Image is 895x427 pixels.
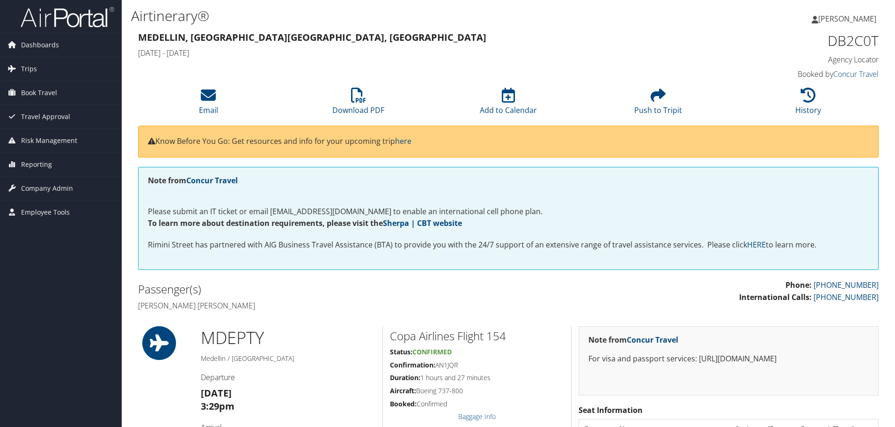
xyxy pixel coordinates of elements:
img: airportal-logo.png [21,6,114,28]
strong: Booked: [390,399,417,408]
span: Confirmed [412,347,452,356]
strong: Seat Information [579,405,643,415]
h2: Copa Airlines Flight 154 [390,328,564,344]
h4: Departure [201,372,375,382]
strong: Status: [390,347,412,356]
h1: Airtinerary® [131,6,634,26]
a: [PHONE_NUMBER] [814,280,879,290]
h2: Passenger(s) [138,281,501,297]
h4: Booked by [704,69,879,79]
p: Please submit an IT ticket or email [EMAIL_ADDRESS][DOMAIN_NAME] to enable an international cell ... [148,194,869,230]
a: Sherpa | CBT website [383,218,462,228]
h4: Agency Locator [704,54,879,65]
span: Trips [21,57,37,81]
span: Dashboards [21,33,59,57]
a: History [795,93,821,115]
strong: Note from [148,175,238,186]
a: [PHONE_NUMBER] [814,292,879,302]
span: Company Admin [21,177,73,200]
a: here [395,136,411,146]
h5: 1 hours and 27 minutes [390,373,564,382]
strong: Note from [588,335,678,345]
a: Add to Calendar [480,93,537,115]
span: Travel Approval [21,105,70,128]
span: Reporting [21,153,52,176]
h5: Confirmed [390,399,564,409]
span: Book Travel [21,81,57,105]
h1: DB2C0T [704,31,879,51]
a: Download PDF [332,93,384,115]
a: Push to Tripit [634,93,682,115]
strong: Duration: [390,373,420,382]
span: Employee Tools [21,201,70,224]
h5: AN1JQR [390,360,564,370]
strong: [DATE] [201,387,232,399]
h5: Medellin / [GEOGRAPHIC_DATA] [201,354,375,363]
a: Concur Travel [186,175,238,186]
strong: Confirmation: [390,360,435,369]
p: Know Before You Go: Get resources and info for your upcoming trip [148,135,869,148]
strong: Phone: [785,280,812,290]
strong: 3:29pm [201,400,235,412]
a: Concur Travel [833,69,879,79]
a: HERE [747,240,766,250]
h5: Boeing 737-800 [390,386,564,396]
strong: Medellin, [GEOGRAPHIC_DATA] [GEOGRAPHIC_DATA], [GEOGRAPHIC_DATA] [138,31,486,44]
span: Risk Management [21,129,77,152]
a: [PERSON_NAME] [812,5,886,33]
p: For visa and passport services: [URL][DOMAIN_NAME] [588,353,869,365]
h4: [DATE] - [DATE] [138,48,690,58]
span: [PERSON_NAME] [818,14,876,24]
strong: International Calls: [739,292,812,302]
a: Concur Travel [627,335,678,345]
strong: Aircraft: [390,386,416,395]
p: Rimini Street has partnered with AIG Business Travel Assistance (BTA) to provide you with the 24/... [148,239,869,251]
a: Email [199,93,218,115]
h1: MDE PTY [201,326,375,350]
strong: To learn more about destination requirements, please visit the [148,218,462,228]
h4: [PERSON_NAME] [PERSON_NAME] [138,300,501,311]
a: Baggage Info [458,412,496,421]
